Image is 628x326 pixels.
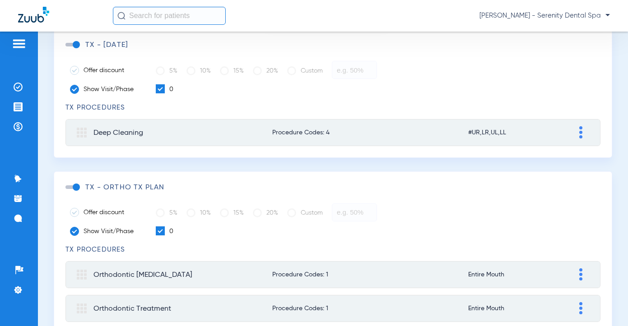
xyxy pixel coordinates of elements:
input: e.g. 50% [332,61,377,79]
label: Custom [287,62,323,80]
span: Procedure Codes: 1 [272,271,425,278]
img: group-dot-blue.svg [579,302,582,314]
h3: TX Procedures [65,103,600,112]
span: Procedure Codes: 1 [272,305,425,312]
img: Search Icon [117,12,126,20]
input: e.g. 50% [332,203,377,221]
h3: TX Procedures [65,245,600,254]
label: Offer discount [70,66,142,75]
label: 0 [156,84,173,94]
h3: TX - [DATE] [85,41,128,50]
img: group.svg [77,270,87,280]
iframe: Chat Widget [583,283,628,326]
img: Zuub Logo [18,7,49,23]
label: 15% [220,204,244,222]
label: Custom [287,204,323,222]
mat-expansion-panel-header: Orthodontic TreatmentProcedure Codes: 1Entire Mouth [65,295,600,322]
label: 15% [220,62,244,80]
label: Offer discount [70,208,142,217]
label: 5% [156,204,177,222]
span: [PERSON_NAME] - Serenity Dental Spa [479,11,610,20]
label: 5% [156,62,177,80]
span: Entire Mouth [468,271,533,278]
label: Show Visit/Phase [70,85,142,94]
img: hamburger-icon [12,38,26,49]
span: Procedure Codes: 4 [272,129,425,136]
label: 10% [186,204,211,222]
label: 0 [156,226,173,236]
label: Show Visit/Phase [70,227,142,236]
span: Orthodontic Treatment [93,305,171,312]
input: Search for patients [113,7,226,25]
mat-expansion-panel-header: Orthodontic [MEDICAL_DATA]Procedure Codes: 1Entire Mouth [65,261,600,288]
mat-expansion-panel-header: Deep CleaningProcedure Codes: 4#UR,LR,UL,LL [65,119,600,146]
img: group.svg [77,128,87,138]
h3: TX - ortho tx plan [85,183,165,192]
img: group.svg [77,303,87,313]
span: Entire Mouth [468,305,533,312]
label: 20% [253,62,278,80]
img: group-dot-blue.svg [579,126,582,138]
label: 20% [253,204,278,222]
label: 10% [186,62,211,80]
span: Deep Cleaning [93,129,143,137]
img: group-dot-blue.svg [579,268,582,280]
span: #UR,LR,UL,LL [468,129,533,136]
span: Orthodontic [MEDICAL_DATA] [93,271,192,279]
